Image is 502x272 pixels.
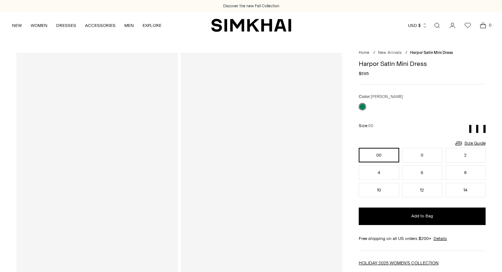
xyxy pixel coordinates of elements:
[402,148,442,162] button: 0
[410,50,453,55] span: Harpor Satin Mini Dress
[368,123,373,128] span: 00
[359,70,369,77] span: $595
[445,165,485,180] button: 8
[378,50,401,55] a: New Arrivals
[359,122,373,129] label: Size:
[445,148,485,162] button: 2
[373,50,375,56] div: /
[12,17,22,33] a: NEW
[408,17,427,33] button: USD $
[371,94,403,99] span: [PERSON_NAME]
[85,17,116,33] a: ACCESSORIES
[454,139,486,148] a: Size Guide
[476,18,490,33] a: Open cart modal
[359,183,399,197] button: 10
[402,183,442,197] button: 12
[124,17,134,33] a: MEN
[359,208,485,225] button: Add to Bag
[402,165,442,180] button: 6
[359,165,399,180] button: 4
[487,22,493,28] span: 0
[359,260,439,265] a: HOLIDAY 2025 WOMEN'S COLLECTION
[405,50,407,56] div: /
[445,18,460,33] a: Go to the account page
[359,60,485,67] h1: Harpor Satin Mini Dress
[223,3,279,9] a: Discover the new Fall Collection
[430,18,444,33] a: Open search modal
[359,235,485,242] div: Free shipping on all US orders $200+
[359,93,403,100] label: Color:
[359,50,369,55] a: Home
[56,17,76,33] a: DRESSES
[359,50,485,56] nav: breadcrumbs
[433,235,447,242] a: Details
[359,148,399,162] button: 00
[211,18,291,32] a: SIMKHAI
[460,18,475,33] a: Wishlist
[31,17,47,33] a: WOMEN
[411,213,433,219] span: Add to Bag
[445,183,485,197] button: 14
[143,17,162,33] a: EXPLORE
